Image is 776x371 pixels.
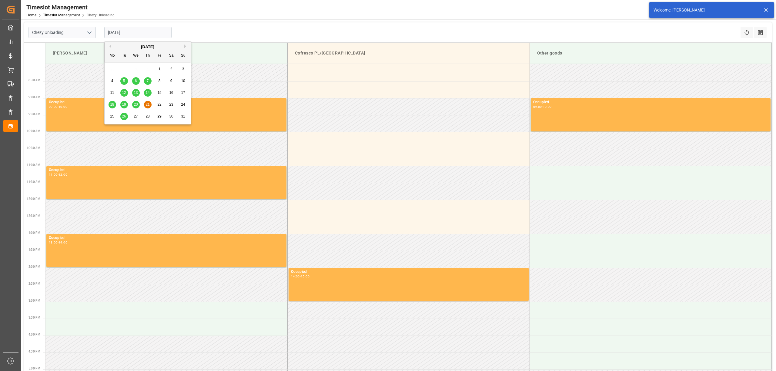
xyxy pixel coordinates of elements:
span: 9:30 AM [28,112,40,116]
span: 27 [134,114,138,118]
div: Choose Friday, August 1st, 2025 [156,65,163,73]
div: Choose Sunday, August 31st, 2025 [179,113,187,120]
span: 1:30 PM [28,248,40,251]
span: 21 [145,102,149,107]
span: 24 [181,102,185,107]
span: 26 [122,114,126,118]
span: 12:00 PM [26,197,40,200]
div: Occupied [533,99,768,105]
div: 13:00 [49,241,58,244]
div: Choose Thursday, August 7th, 2025 [144,77,152,85]
div: Choose Monday, August 11th, 2025 [109,89,116,97]
div: Timeslot Management [26,3,115,12]
div: Th [144,52,152,60]
span: 29 [157,114,161,118]
div: Welcome, [PERSON_NAME] [654,7,758,13]
span: 23 [169,102,173,107]
span: 10:00 AM [26,129,40,133]
div: Choose Wednesday, August 13th, 2025 [132,89,140,97]
span: 1 [159,67,161,71]
div: Choose Monday, August 4th, 2025 [109,77,116,85]
button: open menu [85,28,94,37]
span: 2:00 PM [28,265,40,268]
span: 11:30 AM [26,180,40,184]
span: 16 [169,91,173,95]
div: Other goods [535,48,767,59]
span: 28 [145,114,149,118]
div: Choose Sunday, August 24th, 2025 [179,101,187,108]
span: 30 [169,114,173,118]
span: 2:30 PM [28,282,40,285]
span: 7 [147,79,149,83]
span: 9:00 AM [28,95,40,99]
div: Choose Sunday, August 17th, 2025 [179,89,187,97]
span: 31 [181,114,185,118]
div: Choose Saturday, August 23rd, 2025 [168,101,175,108]
span: 14 [145,91,149,95]
div: Choose Monday, August 25th, 2025 [109,113,116,120]
a: Home [26,13,36,17]
div: Occupied [49,167,284,173]
button: Next Month [184,45,188,48]
div: [DATE] [105,44,191,50]
div: 10:00 [543,105,552,108]
div: Choose Monday, August 18th, 2025 [109,101,116,108]
input: Type to search/select [28,27,96,38]
input: DD-MM-YYYY [104,27,172,38]
span: 11:00 AM [26,163,40,167]
a: Timeslot Management [43,13,80,17]
div: Choose Tuesday, August 12th, 2025 [120,89,128,97]
div: Su [179,52,187,60]
div: - [542,105,543,108]
div: Occupied [49,99,284,105]
div: [PERSON_NAME] [50,48,283,59]
div: Choose Tuesday, August 26th, 2025 [120,113,128,120]
div: month 2025-08 [106,63,189,122]
div: 12:00 [59,173,67,176]
div: Sa [168,52,175,60]
div: 10:00 [59,105,67,108]
div: Choose Thursday, August 21st, 2025 [144,101,152,108]
div: Choose Wednesday, August 20th, 2025 [132,101,140,108]
div: Choose Saturday, August 30th, 2025 [168,113,175,120]
div: Mo [109,52,116,60]
span: 9 [170,79,172,83]
div: Choose Friday, August 22nd, 2025 [156,101,163,108]
div: Choose Thursday, August 14th, 2025 [144,89,152,97]
div: Choose Friday, August 29th, 2025 [156,113,163,120]
span: 4 [111,79,113,83]
span: 18 [110,102,114,107]
div: Choose Friday, August 15th, 2025 [156,89,163,97]
span: 2 [170,67,172,71]
span: 8 [159,79,161,83]
div: Choose Saturday, August 9th, 2025 [168,77,175,85]
div: 14:00 [291,275,300,278]
span: 12 [122,91,126,95]
span: 13 [134,91,138,95]
div: We [132,52,140,60]
span: 6 [135,79,137,83]
div: Choose Thursday, August 28th, 2025 [144,113,152,120]
div: Cofresco PL/[GEOGRAPHIC_DATA] [293,48,525,59]
div: Choose Wednesday, August 27th, 2025 [132,113,140,120]
span: 5 [123,79,125,83]
div: 09:00 [49,105,58,108]
span: 25 [110,114,114,118]
div: 15:00 [301,275,309,278]
span: 11 [110,91,114,95]
div: Choose Saturday, August 2nd, 2025 [168,65,175,73]
span: 3 [182,67,184,71]
div: Choose Wednesday, August 6th, 2025 [132,77,140,85]
div: Tu [120,52,128,60]
span: 8:30 AM [28,78,40,82]
div: - [58,105,59,108]
div: Occupied [49,235,284,241]
div: Occupied [291,269,526,275]
span: 5:00 PM [28,367,40,370]
div: - [300,275,301,278]
div: Choose Sunday, August 10th, 2025 [179,77,187,85]
span: 3:00 PM [28,299,40,302]
span: 22 [157,102,161,107]
span: 3:30 PM [28,316,40,319]
div: Choose Saturday, August 16th, 2025 [168,89,175,97]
